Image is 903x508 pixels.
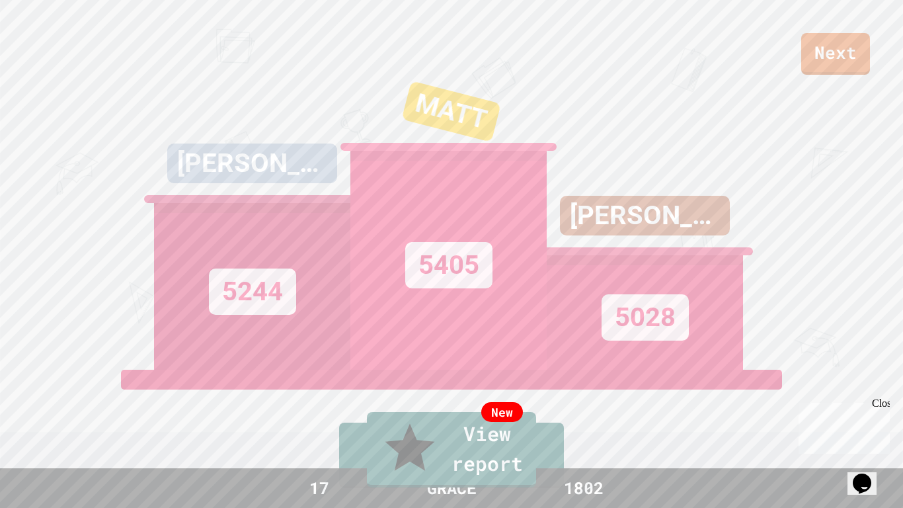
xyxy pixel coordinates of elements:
[481,402,523,422] div: New
[367,412,536,487] a: View report
[602,294,689,341] div: 5028
[847,455,890,495] iframe: chat widget
[801,33,870,75] a: Next
[793,398,890,454] iframe: chat widget
[405,242,492,288] div: 5405
[209,269,296,315] div: 5244
[167,144,337,183] div: [PERSON_NAME]
[401,81,501,142] div: MATT
[560,196,730,235] div: [PERSON_NAME] 4167
[5,5,91,84] div: Chat with us now!Close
